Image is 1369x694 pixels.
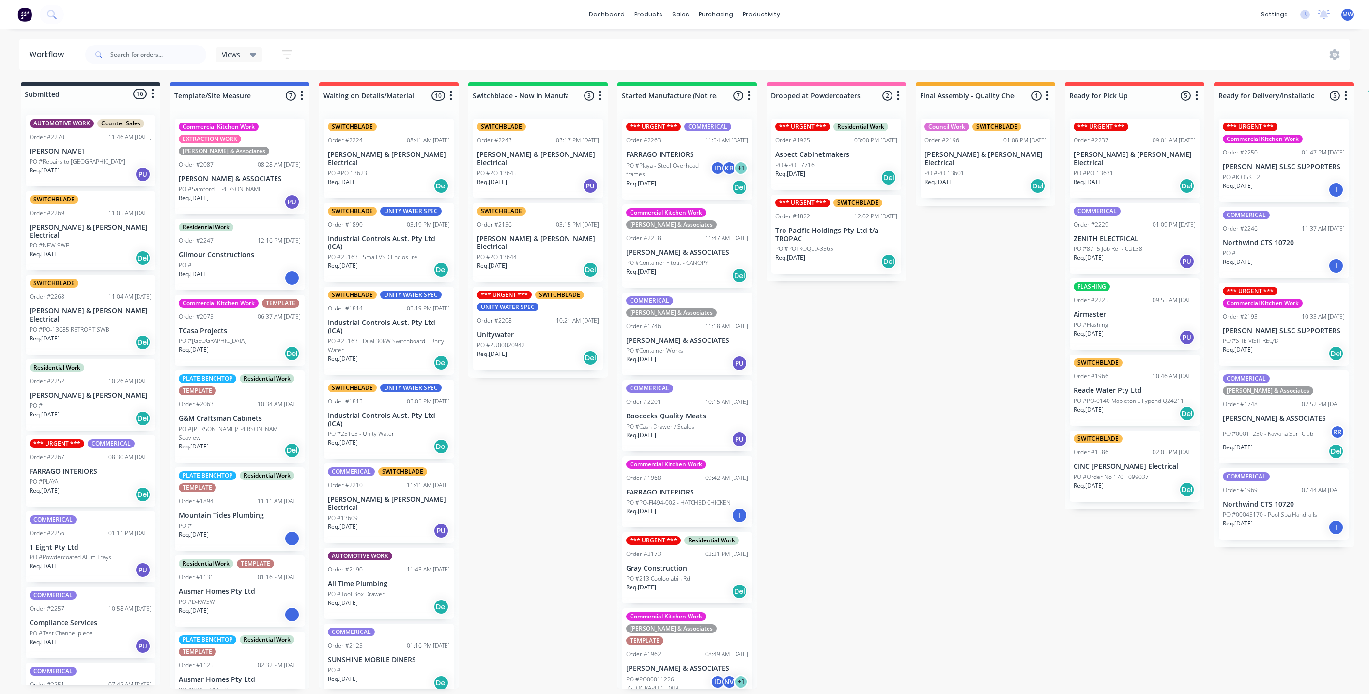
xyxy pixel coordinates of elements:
[1223,337,1278,345] p: PO #SITE VISIT REQ'D
[380,384,442,392] div: UNITY WATER SPEC
[535,291,584,299] div: SWITCHBLADE
[262,299,299,308] div: TEMPLATE
[30,334,60,343] p: Req. [DATE]
[1179,406,1195,421] div: Del
[583,350,598,366] div: Del
[97,119,144,128] div: Counter Sales
[583,262,598,278] div: Del
[771,195,901,274] div: *** URGENT ***SWITCHBLADEOrder #182212:02 PM [DATE]Tro Pacific Holdings Pty Ltd t/a TROPACPO #POT...
[378,467,427,476] div: SWITCHBLADE
[1074,235,1196,243] p: ZENITH ELECTRICAL
[732,268,747,283] div: Del
[1179,254,1195,269] div: PU
[1153,296,1196,305] div: 09:55 AM [DATE]
[175,370,305,463] div: PLATE BENCHTOPResidential WorkTEMPLATEOrder #206310:34 AM [DATE]G&M Craftsman CabinetsPO #[PERSON...
[407,136,450,145] div: 08:41 AM [DATE]
[732,432,747,447] div: PU
[775,151,897,159] p: Aspect Cabinetmakers
[924,123,969,131] div: Council Work
[705,474,748,482] div: 09:42 AM [DATE]
[179,312,214,321] div: Order #2075
[477,262,507,270] p: Req. [DATE]
[179,374,236,383] div: PLATE BENCHTOP
[473,287,603,370] div: *** URGENT ***SWITCHBLADEUNITY WATER SPECOrder #220810:21 AM [DATE]UnitywaterPO #PU00020942Req.[D...
[881,254,896,269] div: Del
[240,471,294,480] div: Residential Work
[258,312,301,321] div: 06:37 AM [DATE]
[924,169,964,178] p: PO #PO-13601
[1219,370,1349,463] div: COMMERICAL[PERSON_NAME] & AssociatesOrder #174802:52 PM [DATE][PERSON_NAME] & ASSOCIATESPO #00011...
[179,345,209,354] p: Req. [DATE]
[284,270,300,286] div: I
[556,316,599,325] div: 10:21 AM [DATE]
[328,253,417,262] p: PO #25163 - Small VSD Enclosure
[626,267,656,276] p: Req. [DATE]
[1070,278,1200,350] div: FLASHINGOrder #222509:55 AM [DATE]AirmasterPO #FlashingReq.[DATE]PU
[626,322,661,331] div: Order #1746
[30,119,94,128] div: AUTOMOTIVE WORK
[30,293,64,301] div: Order #2268
[1328,444,1344,459] div: Del
[179,425,301,442] p: PO #[PERSON_NAME]/[PERSON_NAME] - Seaview
[433,439,449,454] div: Del
[324,380,454,459] div: SWITCHBLADEUNITY WATER SPECOrder #181303:05 PM [DATE]Industrial Controls Aust. Pty Ltd (ICA)PO #2...
[328,467,375,476] div: COMMERICAL
[477,207,526,216] div: SWITCHBLADE
[924,151,1046,167] p: [PERSON_NAME] & [PERSON_NAME] Electrical
[1223,312,1258,321] div: Order #2193
[110,45,206,64] input: Search for orders...
[1223,173,1260,182] p: PO #KIOSK - 2
[108,453,152,462] div: 08:30 AM [DATE]
[626,308,717,317] div: [PERSON_NAME] & Associates
[324,463,454,543] div: COMMERICALSWITCHBLADEOrder #221011:41 AM [DATE][PERSON_NAME] & [PERSON_NAME] ElectricalPO #13609R...
[1153,372,1196,381] div: 10:46 AM [DATE]
[626,151,748,159] p: FARRAGO INTERIORS
[179,147,269,155] div: [PERSON_NAME] & Associates
[88,439,135,448] div: COMMERICAL
[108,377,152,386] div: 10:26 AM [DATE]
[1223,163,1345,171] p: [PERSON_NAME] SLSC SUPPORTERS
[380,207,442,216] div: UNITY WATER SPEC
[1328,346,1344,361] div: Del
[1074,220,1108,229] div: Order #2229
[328,495,450,512] p: [PERSON_NAME] & [PERSON_NAME] Electrical
[179,185,264,194] p: PO #Samford - [PERSON_NAME]
[30,486,60,495] p: Req. [DATE]
[328,304,363,313] div: Order #1814
[626,179,656,188] p: Req. [DATE]
[1302,148,1345,157] div: 01:47 PM [DATE]
[1328,258,1344,274] div: I
[30,279,78,288] div: SWITCHBLADE
[179,299,259,308] div: Commercial Kitchen Work
[324,203,454,282] div: SWITCHBLADEUNITY WATER SPECOrder #189003:19 PM [DATE]Industrial Controls Aust. Pty Ltd (ICA)PO #2...
[17,7,32,22] img: Factory
[1223,327,1345,335] p: [PERSON_NAME] SLSC SUPPORTERS
[734,161,748,175] div: + 1
[175,119,305,214] div: Commercial Kitchen WorkEXTRACTION WORK[PERSON_NAME] & AssociatesOrder #208708:28 AM [DATE][PERSON...
[477,220,512,229] div: Order #2156
[26,115,155,186] div: AUTOMOTIVE WORKCounter SalesOrder #227011:46 AM [DATE][PERSON_NAME]PO #Repairs to [GEOGRAPHIC_DAT...
[328,397,363,406] div: Order #1813
[626,398,661,406] div: Order #2201
[1223,249,1236,258] p: PO #
[1074,296,1108,305] div: Order #2225
[1074,178,1104,186] p: Req. [DATE]
[222,49,240,60] span: Views
[1074,151,1196,167] p: [PERSON_NAME] & [PERSON_NAME] Electrical
[775,212,810,221] div: Order #1822
[108,209,152,217] div: 11:05 AM [DATE]
[626,208,706,217] div: Commercial Kitchen Work
[477,136,512,145] div: Order #2243
[775,136,810,145] div: Order #1925
[1302,486,1345,494] div: 07:44 AM [DATE]
[477,350,507,358] p: Req. [DATE]
[477,123,526,131] div: SWITCHBLADE
[477,316,512,325] div: Order #2208
[135,487,151,502] div: Del
[1342,10,1353,19] span: MW
[328,319,450,335] p: Industrial Controls Aust. Pty Ltd (ICA)
[1179,482,1195,497] div: Del
[1223,239,1345,247] p: Northwind CTS 10720
[732,180,747,195] div: Del
[328,412,450,428] p: Industrial Controls Aust. Pty Ltd (ICA)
